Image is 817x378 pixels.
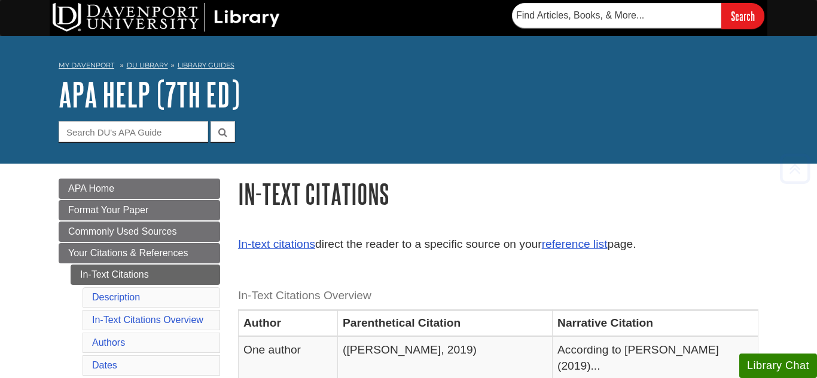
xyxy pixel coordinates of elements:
a: Commonly Used Sources [59,222,220,242]
span: Your Citations & References [68,248,188,258]
a: In-Text Citations Overview [92,315,203,325]
form: Searches DU Library's articles, books, and more [512,3,764,29]
img: DU Library [53,3,280,32]
span: Commonly Used Sources [68,226,176,236]
caption: In-Text Citations Overview [238,282,758,309]
a: Back to Top [776,161,814,177]
a: reference list [542,238,608,250]
a: DU Library [127,61,168,69]
button: Library Chat [739,354,817,378]
input: Search DU's APA Guide [59,121,208,142]
span: APA Home [68,183,114,193]
a: Dates [92,360,117,370]
a: My Davenport [59,60,114,70]
th: Author [239,310,338,336]
a: Library Guides [178,61,234,69]
input: Search [721,3,764,29]
h1: In-Text Citations [238,179,758,209]
nav: breadcrumb [59,57,758,76]
a: Format Your Paper [59,200,220,220]
th: Parenthetical Citation [338,310,553,336]
th: Narrative Citation [553,310,758,336]
a: Description [92,292,140,302]
a: APA Home [59,179,220,199]
input: Find Articles, Books, & More... [512,3,721,28]
a: Your Citations & References [59,243,220,263]
a: APA Help (7th Ed) [59,76,240,113]
span: Format Your Paper [68,205,148,215]
p: direct the reader to a specific source on your page. [238,236,758,253]
a: In-Text Citations [71,265,220,285]
a: Authors [92,337,125,348]
a: In-text citations [238,238,315,250]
